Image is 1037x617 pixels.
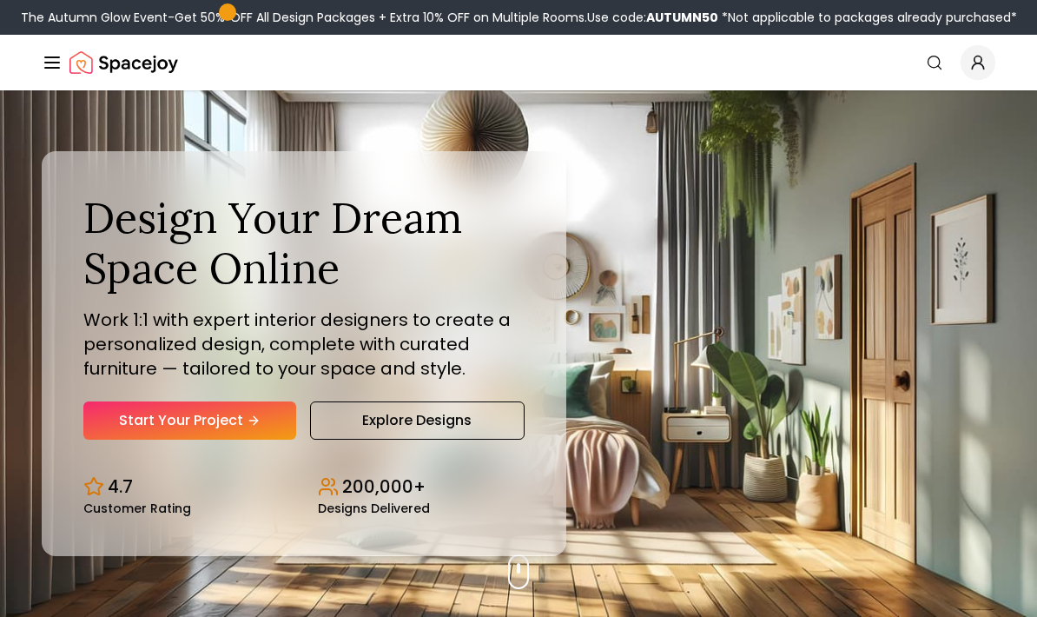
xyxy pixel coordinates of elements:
[587,9,718,26] span: Use code:
[83,401,296,440] a: Start Your Project
[42,35,995,90] nav: Global
[83,502,191,514] small: Customer Rating
[646,9,718,26] b: AUTUMN50
[21,9,1017,26] div: The Autumn Glow Event-Get 50% OFF All Design Packages + Extra 10% OFF on Multiple Rooms.
[718,9,1017,26] span: *Not applicable to packages already purchased*
[69,45,178,80] a: Spacejoy
[318,502,430,514] small: Designs Delivered
[83,461,525,514] div: Design stats
[310,401,525,440] a: Explore Designs
[83,308,525,381] p: Work 1:1 with expert interior designers to create a personalized design, complete with curated fu...
[342,474,426,499] p: 200,000+
[83,193,525,293] h1: Design Your Dream Space Online
[108,474,133,499] p: 4.7
[69,45,178,80] img: Spacejoy Logo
